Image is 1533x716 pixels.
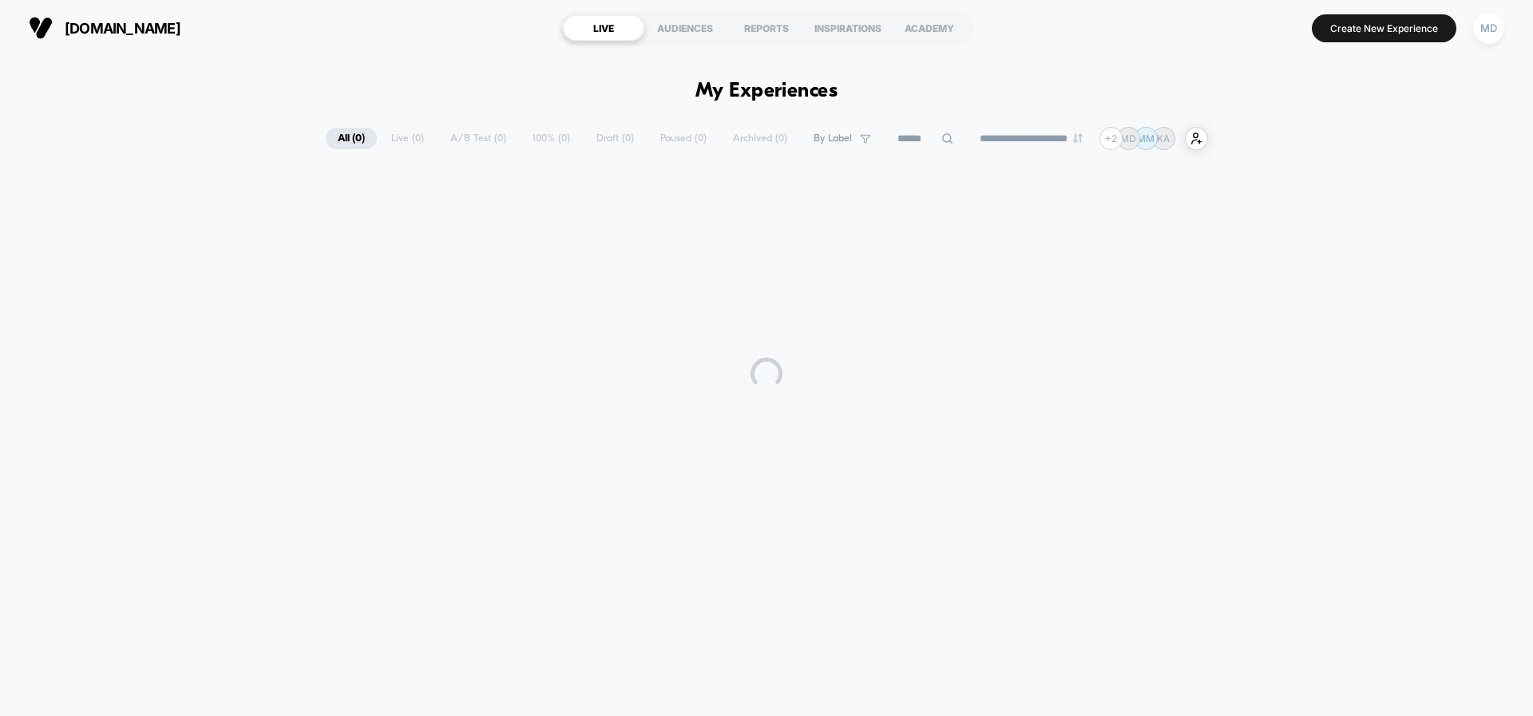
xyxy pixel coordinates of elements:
p: KA [1157,133,1170,144]
button: MD [1468,12,1509,45]
span: All ( 0 ) [326,128,377,149]
span: By Label [814,133,852,144]
div: REPORTS [726,15,807,41]
h1: My Experiences [695,80,838,103]
img: Visually logo [29,16,53,40]
div: INSPIRATIONS [807,15,889,41]
span: [DOMAIN_NAME] [65,20,180,37]
p: MD [1120,133,1136,144]
div: MD [1473,13,1504,44]
div: ACADEMY [889,15,970,41]
div: + 2 [1099,127,1123,150]
button: Create New Experience [1312,14,1456,42]
button: [DOMAIN_NAME] [24,15,185,41]
img: end [1073,133,1083,143]
div: AUDIENCES [644,15,726,41]
p: MM [1137,133,1155,144]
div: LIVE [563,15,644,41]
